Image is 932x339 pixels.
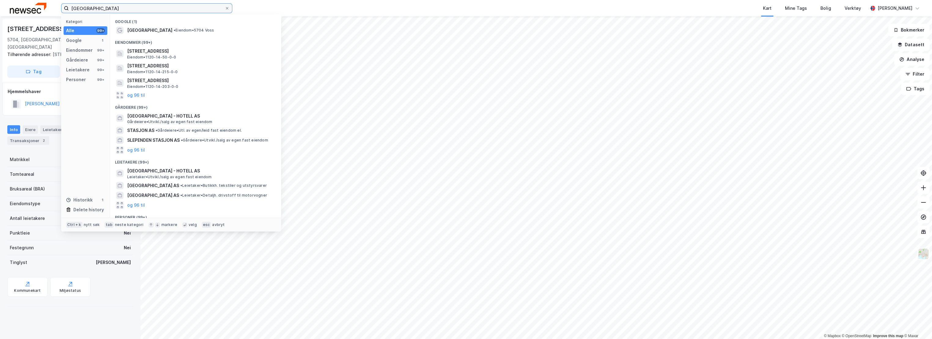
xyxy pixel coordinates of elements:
[110,210,281,221] div: Personer (99+)
[161,222,177,227] div: markere
[7,136,49,145] div: Transaksjoner
[820,5,831,12] div: Bolig
[60,288,81,293] div: Miljøstatus
[10,215,45,222] div: Antall leietakere
[10,156,30,163] div: Matrikkel
[7,125,20,134] div: Info
[10,244,34,251] div: Festegrunn
[127,62,274,70] span: [STREET_ADDRESS]
[10,171,34,178] div: Tomteareal
[40,125,67,134] div: Leietakere
[127,77,274,84] span: [STREET_ADDRESS]
[10,185,45,193] div: Bruksareal (BRA)
[110,14,281,25] div: Google (1)
[212,222,225,227] div: avbryt
[7,36,112,51] div: 5704, [GEOGRAPHIC_DATA], [GEOGRAPHIC_DATA]
[127,47,274,55] span: [STREET_ADDRESS]
[174,28,175,32] span: •
[181,138,183,142] span: •
[100,38,105,43] div: 1
[180,183,267,188] span: Leietaker • Butikkh. tekstiler og utstyrsvarer
[110,100,281,111] div: Gårdeiere (99+)
[127,112,274,120] span: [GEOGRAPHIC_DATA] - HOTELL AS
[888,24,930,36] button: Bokmerker
[66,56,88,64] div: Gårdeiere
[69,4,225,13] input: Søk på adresse, matrikkel, gårdeiere, leietakere eller personer
[110,35,281,46] div: Eiendommer (99+)
[66,222,83,228] div: Ctrl + k
[127,202,145,209] button: og 96 til
[127,55,176,60] span: Eiendom • 1120-14-50-0-0
[181,138,268,143] span: Gårdeiere • Utvikl./salg av egen fast eiendom
[127,27,172,34] span: [GEOGRAPHIC_DATA]
[10,200,40,207] div: Eiendomstype
[84,222,100,227] div: nytt søk
[842,334,871,338] a: OpenStreetMap
[66,27,74,34] div: Alle
[10,259,27,266] div: Tinglyst
[7,24,67,34] div: [STREET_ADDRESS]
[66,66,90,73] div: Leietakere
[100,198,105,202] div: 1
[189,222,197,227] div: velg
[115,222,144,227] div: neste kategori
[174,28,214,33] span: Eiendom • 5704 Voss
[202,222,211,228] div: esc
[127,192,179,199] span: [GEOGRAPHIC_DATA] AS
[156,128,242,133] span: Gårdeiere • Utl. av egen/leid fast eiendom el.
[127,119,212,124] span: Gårdeiere • Utvikl./salg av egen fast eiendom
[824,334,841,338] a: Mapbox
[901,310,932,339] div: Kontrollprogram for chat
[127,167,274,175] span: [GEOGRAPHIC_DATA] - HOTELL AS
[918,248,929,260] img: Z
[901,310,932,339] iframe: Chat Widget
[127,127,154,134] span: STASJON AS
[96,67,105,72] div: 99+
[8,88,133,95] div: Hjemmelshaver
[763,5,772,12] div: Kart
[96,28,105,33] div: 99+
[180,193,267,198] span: Leietaker • Detaljh. drivstoff til motorvogner
[66,19,107,24] div: Kategori
[14,288,41,293] div: Kommunekart
[66,196,93,204] div: Historikk
[96,58,105,62] div: 99+
[873,334,903,338] a: Improve this map
[10,3,46,13] img: newsec-logo.f6e21ccffca1b3a03d2d.png
[892,39,930,51] button: Datasett
[124,244,131,251] div: Nei
[96,259,131,266] div: [PERSON_NAME]
[878,5,912,12] div: [PERSON_NAME]
[10,229,30,237] div: Punktleie
[180,183,182,188] span: •
[96,77,105,82] div: 99+
[110,155,281,166] div: Leietakere (99+)
[900,68,930,80] button: Filter
[127,146,145,154] button: og 96 til
[66,47,93,54] div: Eiendommer
[845,5,861,12] div: Verktøy
[7,66,60,78] button: Tag
[23,125,38,134] div: Eiere
[785,5,807,12] div: Mine Tags
[73,206,104,213] div: Delete history
[127,182,179,189] span: [GEOGRAPHIC_DATA] AS
[180,193,182,198] span: •
[124,229,131,237] div: Nei
[66,76,86,83] div: Personer
[901,83,930,95] button: Tags
[127,70,178,74] span: Eiendom • 1120-14-215-0-0
[127,92,145,99] button: og 96 til
[127,137,180,144] span: SLEPENDEN STASJON AS
[7,51,128,58] div: [STREET_ADDRESS]
[105,222,114,228] div: tab
[894,53,930,66] button: Analyse
[127,84,179,89] span: Eiendom • 1120-14-203-0-0
[127,175,212,179] span: Leietaker • Utvikl./salg av egen fast eiendom
[7,52,53,57] span: Tilhørende adresser:
[66,37,82,44] div: Google
[96,48,105,53] div: 99+
[41,137,47,144] div: 2
[156,128,157,133] span: •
